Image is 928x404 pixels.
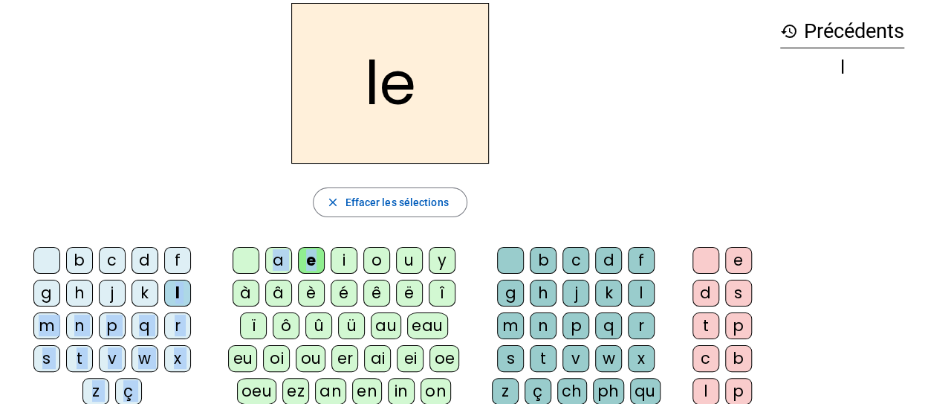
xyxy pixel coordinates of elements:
[780,15,904,48] h3: Précédents
[33,280,60,307] div: g
[132,247,158,274] div: d
[296,345,325,372] div: ou
[265,247,292,274] div: a
[66,280,93,307] div: h
[595,345,622,372] div: w
[725,247,752,274] div: e
[530,280,557,307] div: h
[692,280,719,307] div: d
[291,3,489,164] h2: le
[33,345,60,372] div: s
[164,345,191,372] div: x
[164,247,191,274] div: f
[363,280,390,307] div: ê
[429,247,455,274] div: y
[530,247,557,274] div: b
[66,312,93,339] div: n
[725,312,752,339] div: p
[331,247,357,274] div: i
[407,312,448,339] div: eau
[331,345,358,372] div: er
[396,247,423,274] div: u
[66,345,93,372] div: t
[595,280,622,307] div: k
[396,280,423,307] div: ë
[364,345,391,372] div: ai
[99,280,126,307] div: j
[273,312,299,339] div: ô
[233,280,259,307] div: à
[263,345,290,372] div: oi
[595,247,622,274] div: d
[397,345,424,372] div: ei
[725,345,752,372] div: b
[371,312,401,339] div: au
[305,312,332,339] div: û
[497,312,524,339] div: m
[132,312,158,339] div: q
[265,280,292,307] div: â
[99,345,126,372] div: v
[780,22,798,40] mat-icon: history
[363,247,390,274] div: o
[313,187,467,217] button: Effacer les sélections
[164,280,191,307] div: l
[33,312,60,339] div: m
[228,345,257,372] div: eu
[429,280,455,307] div: î
[562,280,589,307] div: j
[298,280,325,307] div: è
[595,312,622,339] div: q
[497,345,524,372] div: s
[562,312,589,339] div: p
[164,312,191,339] div: r
[725,280,752,307] div: s
[240,312,267,339] div: ï
[298,247,325,274] div: e
[628,280,655,307] div: l
[530,345,557,372] div: t
[99,247,126,274] div: c
[562,345,589,372] div: v
[345,193,448,211] span: Effacer les sélections
[497,280,524,307] div: g
[530,312,557,339] div: n
[132,280,158,307] div: k
[99,312,126,339] div: p
[429,345,459,372] div: oe
[628,247,655,274] div: f
[66,247,93,274] div: b
[628,312,655,339] div: r
[780,59,904,77] div: l
[628,345,655,372] div: x
[692,312,719,339] div: t
[325,196,339,209] mat-icon: close
[338,312,365,339] div: ü
[132,345,158,372] div: w
[562,247,589,274] div: c
[692,345,719,372] div: c
[331,280,357,307] div: é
